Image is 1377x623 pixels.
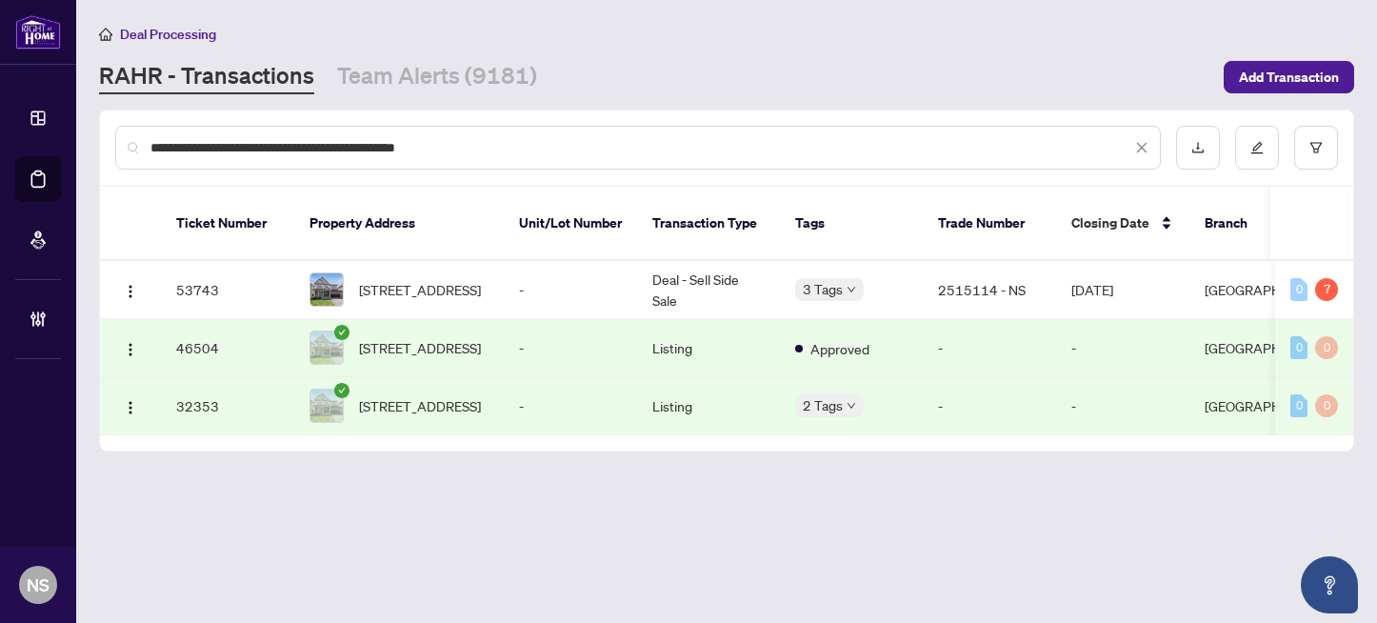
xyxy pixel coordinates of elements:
[334,383,349,398] span: check-circle
[294,187,504,261] th: Property Address
[637,377,780,435] td: Listing
[637,319,780,377] td: Listing
[847,285,856,294] span: down
[337,60,537,94] a: Team Alerts (9181)
[310,390,343,422] img: thumbnail-img
[1309,141,1323,154] span: filter
[923,319,1056,377] td: -
[504,377,637,435] td: -
[810,338,869,359] span: Approved
[923,187,1056,261] th: Trade Number
[161,261,294,319] td: 53743
[161,319,294,377] td: 46504
[923,261,1056,319] td: 2515114 - NS
[1176,126,1220,170] button: download
[1056,319,1189,377] td: -
[1189,261,1353,319] td: [GEOGRAPHIC_DATA]
[15,14,61,50] img: logo
[847,401,856,411] span: down
[1239,62,1339,92] span: Add Transaction
[1315,278,1338,301] div: 7
[359,337,481,358] span: [STREET_ADDRESS]
[161,187,294,261] th: Ticket Number
[637,261,780,319] td: Deal - Sell Side Sale
[359,395,481,416] span: [STREET_ADDRESS]
[359,279,481,300] span: [STREET_ADDRESS]
[115,332,146,363] button: Logo
[1315,336,1338,359] div: 0
[1290,336,1307,359] div: 0
[123,400,138,415] img: Logo
[1189,319,1353,377] td: [GEOGRAPHIC_DATA]
[1290,394,1307,417] div: 0
[1056,187,1189,261] th: Closing Date
[923,377,1056,435] td: -
[1290,278,1307,301] div: 0
[1071,212,1149,233] span: Closing Date
[99,28,112,41] span: home
[123,342,138,357] img: Logo
[1301,556,1358,613] button: Open asap
[1056,261,1189,319] td: [DATE]
[334,325,349,340] span: check-circle
[1135,141,1148,154] span: close
[310,273,343,306] img: thumbnail-img
[120,26,216,43] span: Deal Processing
[504,261,637,319] td: -
[1191,141,1205,154] span: download
[123,284,138,299] img: Logo
[310,332,343,364] img: thumbnail-img
[780,187,923,261] th: Tags
[1294,126,1338,170] button: filter
[504,319,637,377] td: -
[1224,61,1354,93] button: Add Transaction
[99,60,314,94] a: RAHR - Transactions
[115,391,146,421] button: Logo
[803,394,843,416] span: 2 Tags
[1315,394,1338,417] div: 0
[1056,377,1189,435] td: -
[1250,141,1264,154] span: edit
[1235,126,1279,170] button: edit
[161,377,294,435] td: 32353
[637,187,780,261] th: Transaction Type
[803,278,843,300] span: 3 Tags
[504,187,637,261] th: Unit/Lot Number
[1189,187,1332,261] th: Branch
[27,572,50,598] span: NS
[1189,377,1353,435] td: [GEOGRAPHIC_DATA]
[115,274,146,305] button: Logo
